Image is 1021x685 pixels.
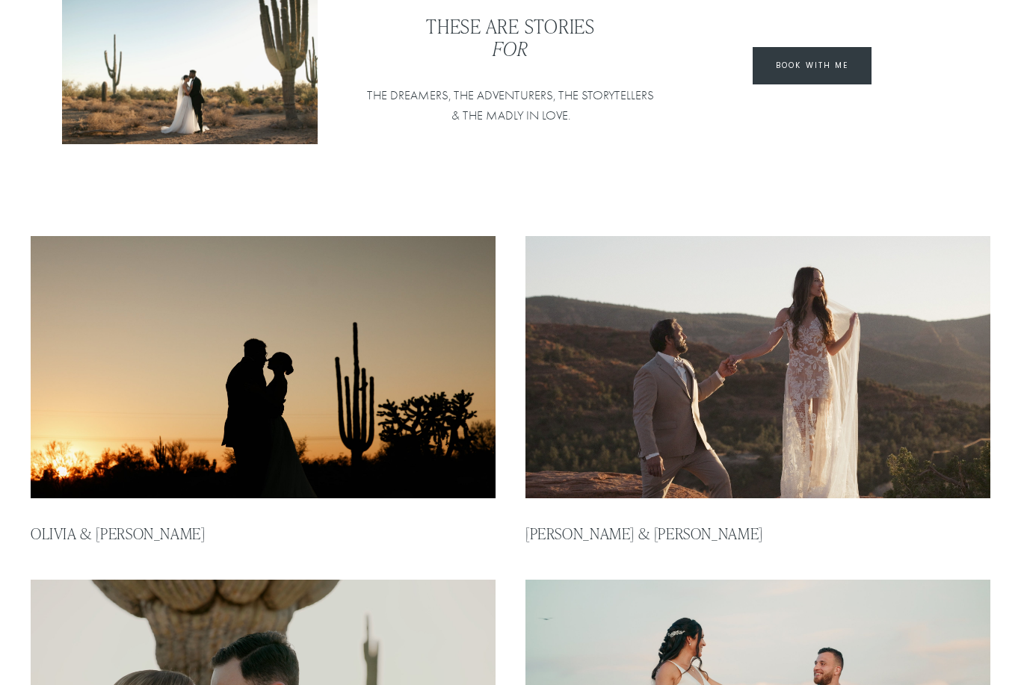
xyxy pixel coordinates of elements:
a: Olivia & [PERSON_NAME] [31,523,205,543]
a: BOOK WITH ME [753,47,872,84]
img: Lachelle &amp; Marc [523,235,993,499]
p: THE DREAMERS, THE ADVENTURERS, THE STORYTELLERS & THE MADLY IN LOVE. [364,85,658,125]
h3: THESE ARE STORIES [364,15,658,60]
a: [PERSON_NAME] & [PERSON_NAME] [525,523,763,543]
em: for [493,36,528,61]
img: Olivia &amp; Deon [28,235,498,499]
